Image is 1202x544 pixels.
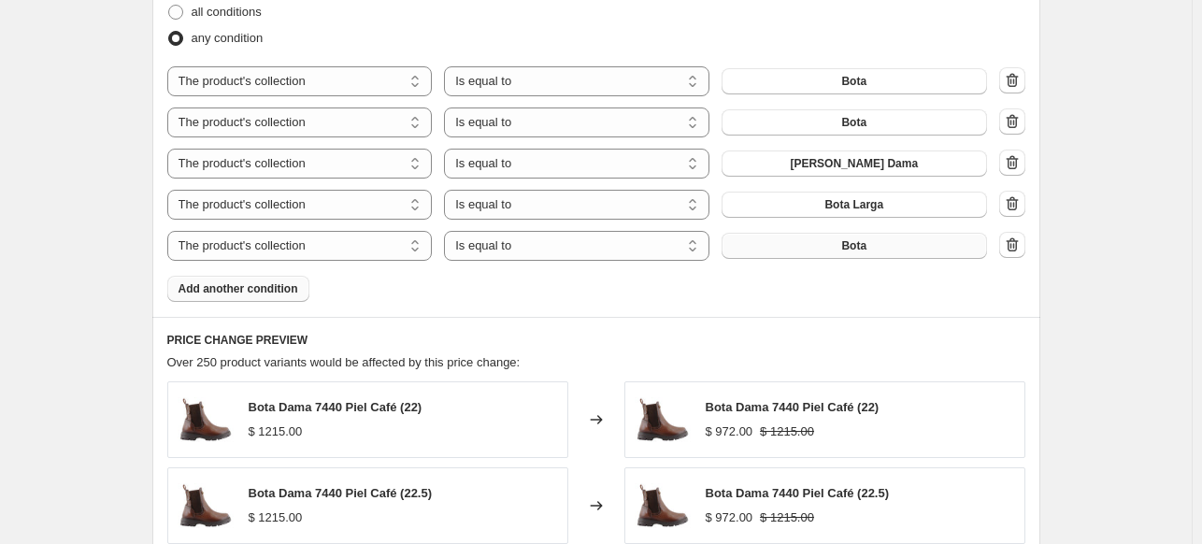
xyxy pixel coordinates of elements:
[722,68,987,94] button: Bota
[841,238,866,253] span: Bota
[249,422,303,441] div: $ 1215.00
[790,156,918,171] span: [PERSON_NAME] Dama
[824,197,883,212] span: Bota Larga
[722,109,987,136] button: Bota
[167,333,1025,348] h6: PRICE CHANGE PREVIEW
[760,508,814,527] strike: $ 1215.00
[635,478,691,534] img: 7440-DAV-SHE-ST-CF-01_80x.jpg
[706,400,880,414] span: Bota Dama 7440 Piel Café (22)
[178,478,234,534] img: 7440-DAV-SHE-ST-CF-01_80x.jpg
[706,508,753,527] div: $ 972.00
[635,392,691,448] img: 7440-DAV-SHE-ST-CF-01_80x.jpg
[167,355,521,369] span: Over 250 product variants would be affected by this price change:
[178,392,234,448] img: 7440-DAV-SHE-ST-CF-01_80x.jpg
[249,486,433,500] span: Bota Dama 7440 Piel Café (22.5)
[841,115,866,130] span: Bota
[760,422,814,441] strike: $ 1215.00
[249,508,303,527] div: $ 1215.00
[722,192,987,218] button: Bota Larga
[841,74,866,89] span: Bota
[179,281,298,296] span: Add another condition
[249,400,422,414] span: Bota Dama 7440 Piel Café (22)
[722,150,987,177] button: Bota Alta Dama
[706,486,890,500] span: Bota Dama 7440 Piel Café (22.5)
[706,422,753,441] div: $ 972.00
[722,233,987,259] button: Bota
[167,276,309,302] button: Add another condition
[192,5,262,19] span: all conditions
[192,31,264,45] span: any condition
